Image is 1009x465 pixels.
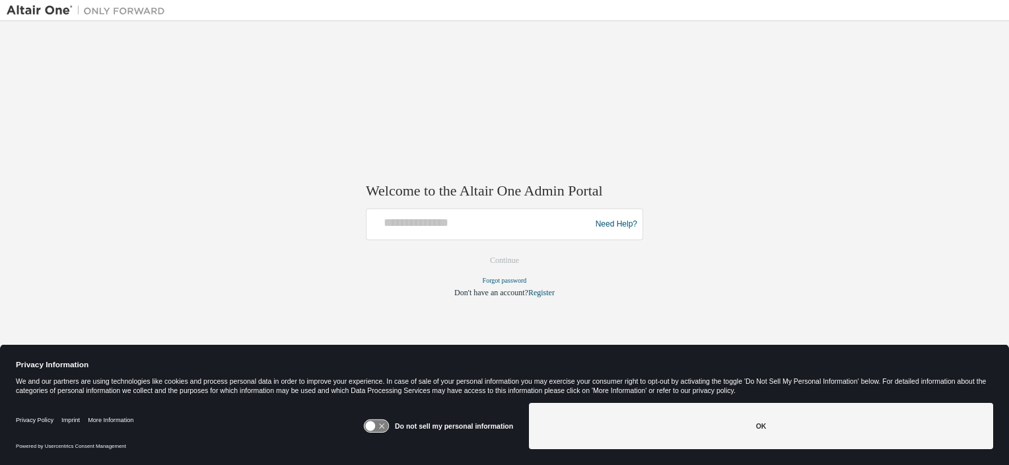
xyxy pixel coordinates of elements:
h2: Welcome to the Altair One Admin Portal [366,182,643,200]
a: Register [528,289,555,298]
img: Altair One [7,4,172,17]
a: Forgot password [483,277,527,285]
a: Need Help? [596,224,637,225]
span: Don't have an account? [454,289,528,298]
